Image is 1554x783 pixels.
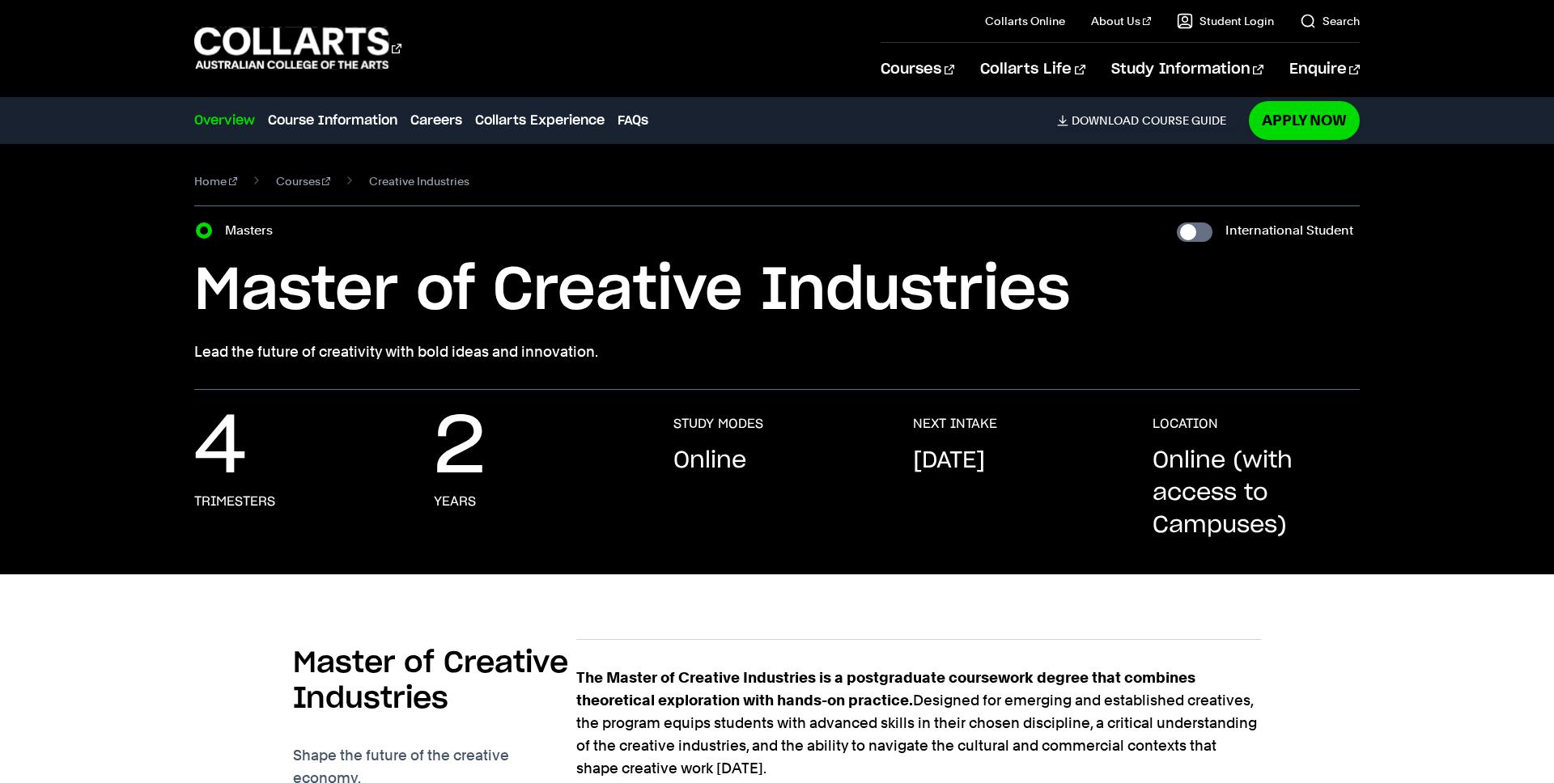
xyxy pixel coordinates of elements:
[268,111,397,130] a: Course Information
[1225,219,1353,242] label: International Student
[434,416,486,480] p: 2
[1153,445,1360,542] p: Online (with access to Campuses)
[980,43,1085,96] a: Collarts Life
[1153,416,1218,432] h3: LOCATION
[618,111,648,130] a: FAQs
[1091,13,1151,29] a: About Us
[194,416,247,480] p: 4
[194,170,237,193] a: Home
[913,445,985,477] p: [DATE]
[673,416,763,432] h3: STUDY MODES
[293,645,576,717] h2: Master of Creative Industries
[369,170,469,193] span: Creative Industries
[276,170,331,193] a: Courses
[881,43,954,96] a: Courses
[194,493,275,510] h3: Trimesters
[434,493,476,510] h3: Years
[1300,13,1360,29] a: Search
[1289,43,1360,96] a: Enquire
[194,25,401,71] div: Go to homepage
[1111,43,1263,96] a: Study Information
[194,341,1360,363] p: Lead the future of creativity with bold ideas and innovation.
[410,111,462,130] a: Careers
[985,13,1065,29] a: Collarts Online
[673,445,746,477] p: Online
[194,255,1360,328] h1: Master of Creative Industries
[576,667,1260,780] p: Designed for emerging and established creatives, the program equips students with advanced skills...
[1177,13,1274,29] a: Student Login
[225,219,282,242] label: Masters
[1072,113,1139,128] span: Download
[1249,101,1360,139] a: Apply Now
[475,111,605,130] a: Collarts Experience
[194,111,255,130] a: Overview
[913,416,997,432] h3: NEXT INTAKE
[1057,113,1239,128] a: DownloadCourse Guide
[576,669,1195,709] strong: The Master of Creative Industries is a postgraduate coursework degree that combines theoretical e...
